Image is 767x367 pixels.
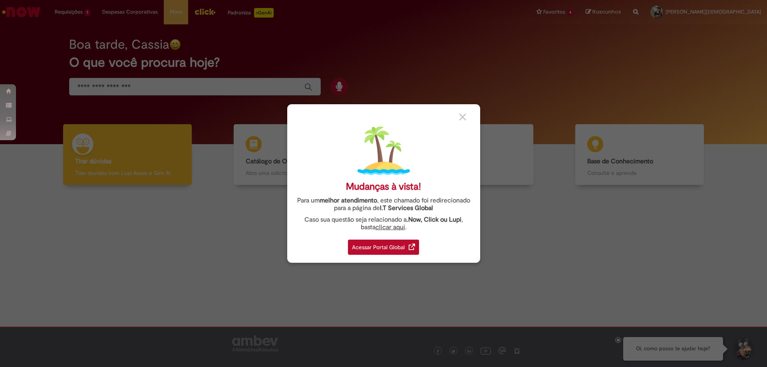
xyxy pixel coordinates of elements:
strong: .Now, Click ou Lupi [407,216,461,224]
img: island.png [358,125,410,177]
a: clicar aqui [376,219,405,231]
div: Acessar Portal Global [348,240,419,255]
img: close_button_grey.png [459,113,466,121]
a: Acessar Portal Global [348,235,419,255]
strong: melhor atendimento [320,196,377,204]
div: Para um , este chamado foi redirecionado para a página de [293,197,474,212]
img: redirect_link.png [409,244,415,250]
div: Mudanças à vista! [346,181,421,192]
div: Caso sua questão seja relacionado a , basta . [293,216,474,231]
a: I.T Services Global [380,200,433,212]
